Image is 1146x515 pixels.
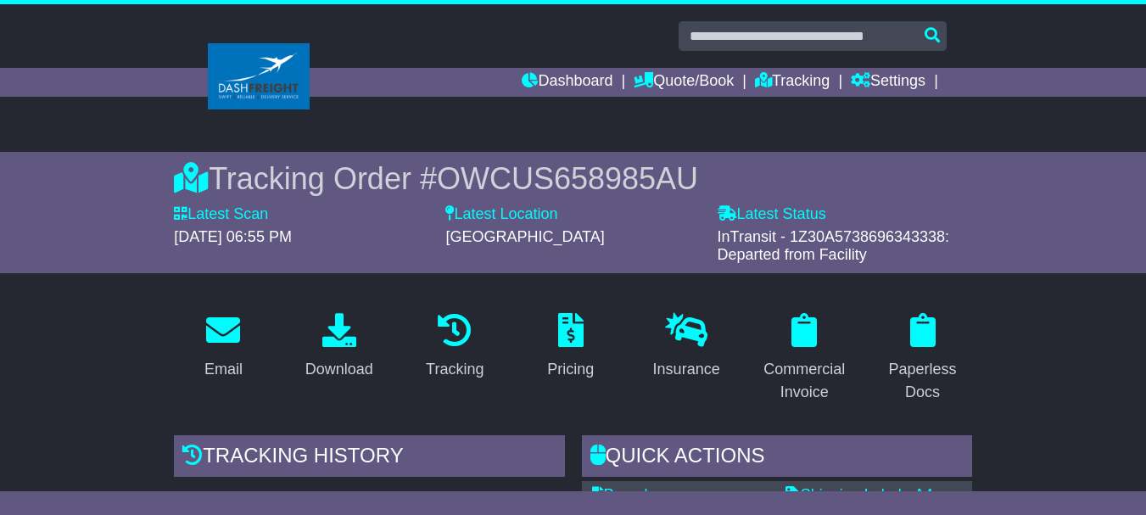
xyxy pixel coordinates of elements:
a: Settings [851,68,925,97]
a: Pricing [536,307,605,387]
span: [GEOGRAPHIC_DATA] [445,228,604,245]
div: Tracking Order # [174,160,972,197]
div: Download [305,358,373,381]
div: Tracking [426,358,484,381]
a: Tracking [755,68,830,97]
a: Email [193,307,254,387]
div: Email [204,358,243,381]
label: Latest Scan [174,205,268,224]
a: Tracking [415,307,495,387]
div: Pricing [547,358,594,381]
label: Latest Location [445,205,557,224]
a: Download [294,307,384,387]
a: Paperless [592,486,672,503]
div: Commercial Invoice [763,358,845,404]
span: OWCUS658985AU [437,161,698,196]
a: Quote/Book [634,68,734,97]
div: Quick Actions [582,435,972,481]
div: Estimated Delivery - [174,490,564,508]
div: Tracking history [174,435,564,481]
a: Dashboard [522,68,612,97]
span: InTransit - 1Z30A5738696343338: Departed from Facility [718,228,950,264]
a: Commercial Invoice [752,307,856,410]
a: Insurance [642,307,731,387]
div: Insurance [653,358,720,381]
div: [DATE] 17:00 (GMT +10) [353,490,522,508]
div: Paperless Docs [884,358,960,404]
span: [DATE] 06:55 PM [174,228,292,245]
label: Latest Status [718,205,826,224]
a: Paperless Docs [873,307,971,410]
